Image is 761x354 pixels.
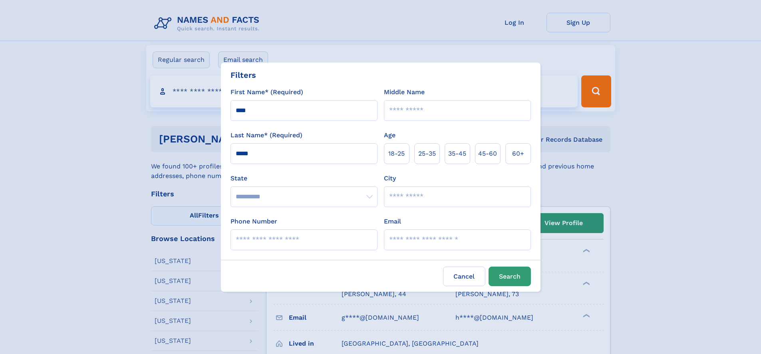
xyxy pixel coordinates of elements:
label: Cancel [443,267,485,286]
span: 60+ [512,149,524,158]
label: Age [384,131,395,140]
label: City [384,174,396,183]
label: Phone Number [230,217,277,226]
label: First Name* (Required) [230,87,303,97]
label: Middle Name [384,87,425,97]
label: State [230,174,378,183]
label: Last Name* (Required) [230,131,302,140]
label: Email [384,217,401,226]
div: Filters [230,69,256,81]
span: 25‑35 [418,149,436,158]
button: Search [489,267,531,286]
span: 45‑60 [478,149,497,158]
span: 35‑45 [448,149,466,158]
span: 18‑25 [388,149,405,158]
